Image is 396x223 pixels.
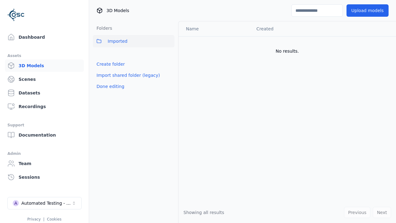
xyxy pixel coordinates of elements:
[179,36,396,66] td: No results.
[5,171,84,183] a: Sessions
[5,100,84,113] a: Recordings
[7,121,81,129] div: Support
[5,59,84,72] a: 3D Models
[183,210,224,215] span: Showing all results
[108,37,127,45] span: Imported
[93,35,174,47] button: Imported
[5,73,84,85] a: Scenes
[179,21,252,36] th: Name
[7,6,25,24] img: Logo
[21,200,71,206] div: Automated Testing - Playwright
[47,217,62,221] a: Cookies
[93,59,129,70] button: Create folder
[13,200,19,206] div: A
[346,4,389,17] button: Upload models
[252,21,326,36] th: Created
[5,129,84,141] a: Documentation
[7,150,81,157] div: Admin
[43,217,45,221] span: |
[5,157,84,170] a: Team
[93,81,128,92] button: Done editing
[7,52,81,59] div: Assets
[93,25,112,31] h3: Folders
[5,31,84,43] a: Dashboard
[27,217,41,221] a: Privacy
[5,87,84,99] a: Datasets
[97,72,160,78] a: Import shared folder (legacy)
[106,7,129,14] span: 3D Models
[97,61,125,67] a: Create folder
[7,197,82,209] button: Select a workspace
[93,70,164,81] button: Import shared folder (legacy)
